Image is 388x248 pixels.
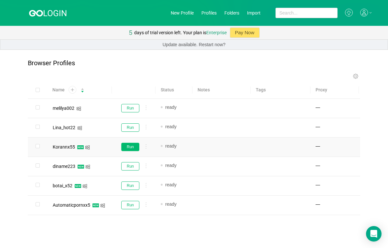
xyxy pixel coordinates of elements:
span: Tags [256,87,266,93]
button: Run [121,162,139,170]
span: Status [161,87,174,93]
span: ready [165,124,177,129]
button: Run [121,143,139,151]
span: — [316,181,320,188]
i: icon: caret-down [81,90,84,92]
button: Run [121,104,139,112]
span: — [316,123,320,130]
i: icon: caret-up [81,88,84,89]
a: Import [247,10,261,15]
div: Lina_hot22 [53,125,75,130]
span: — [316,143,320,150]
span: ready [165,163,177,168]
span: ready [165,201,177,207]
a: Enterprise [206,30,227,35]
button: Run [121,123,139,132]
div: diname223 [53,164,75,169]
button: Pay Now [230,27,260,38]
i: icon: windows [76,106,81,111]
span: ready [165,105,177,110]
span: — [316,162,320,169]
div: days of trial version left. Your plan is [134,26,227,39]
div: botai_x52 [53,183,72,188]
span: — [316,104,320,111]
div: Open Intercom Messenger [366,226,382,242]
p: Browser Profiles [28,59,75,67]
span: ready [165,182,177,187]
a: New Profile [171,10,194,15]
input: Search... [275,8,338,18]
a: Folders [224,10,239,15]
span: Notes [198,87,210,93]
i: icon: windows [85,145,90,150]
span: Proxy [316,87,327,93]
span: Automaticpornxx5 [53,202,90,208]
i: icon: windows [100,203,105,208]
span: ready [165,143,177,149]
i: icon: windows [82,184,87,189]
div: 5 [129,26,132,39]
button: Run [121,201,139,209]
div: Sort [81,87,84,92]
i: icon: windows [85,164,90,169]
div: Korannx55 [53,145,75,149]
a: Profiles [201,10,217,15]
i: icon: windows [77,126,82,130]
div: melilya002 [53,106,74,110]
button: Run [121,181,139,190]
span: Name [52,87,65,93]
span: — [316,201,320,208]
